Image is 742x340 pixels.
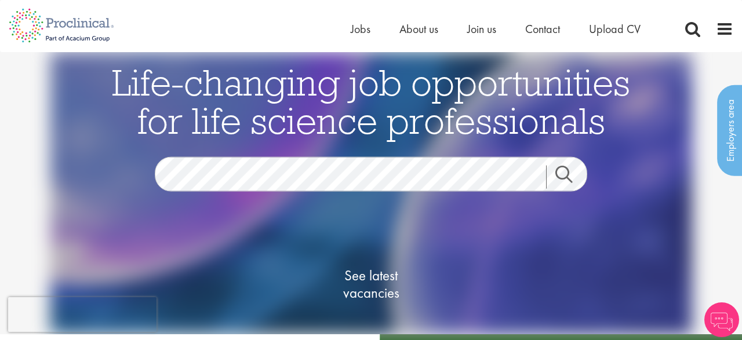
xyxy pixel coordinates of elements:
a: Join us [467,21,496,36]
a: Job search submit button [546,165,596,188]
span: Life-changing job opportunities for life science professionals [112,59,630,143]
img: candidate home [50,52,692,334]
a: About us [399,21,438,36]
a: Upload CV [589,21,641,36]
img: Chatbot [704,302,739,337]
span: See latest vacancies [313,266,429,301]
a: Jobs [351,21,370,36]
a: Contact [525,21,560,36]
iframe: reCAPTCHA [8,297,157,332]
